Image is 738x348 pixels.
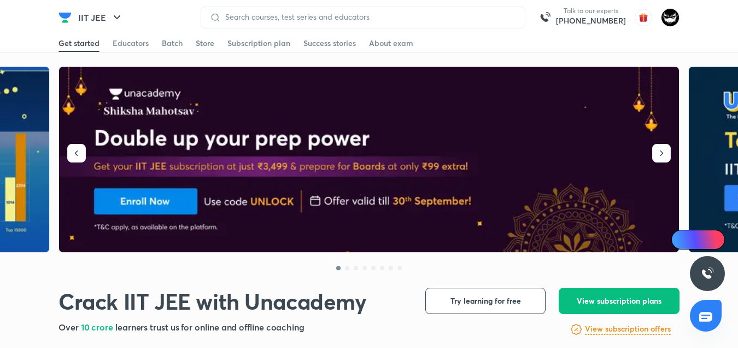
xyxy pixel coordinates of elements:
[227,38,290,49] div: Subscription plan
[58,288,367,315] h1: Crack IIT JEE with Unacademy
[559,288,680,314] button: View subscription plans
[585,323,671,336] a: View subscription offers
[58,38,99,49] div: Get started
[115,321,304,333] span: learners trust us for online and offline coaching
[556,7,626,15] p: Talk to our experts
[671,230,725,250] a: Ai Doubts
[369,38,413,49] div: About exam
[227,34,290,52] a: Subscription plan
[113,38,149,49] div: Educators
[81,321,115,333] span: 10 crore
[635,9,652,26] img: avatar
[577,295,661,306] span: View subscription plans
[585,323,671,335] h6: View subscription offers
[661,8,680,27] img: ARSH Khan
[701,267,714,280] img: ttu
[556,15,626,26] a: [PHONE_NUMBER]
[162,38,183,49] div: Batch
[369,34,413,52] a: About exam
[425,288,546,314] button: Try learning for free
[303,38,356,49] div: Success stories
[534,7,556,28] img: call-us
[196,38,214,49] div: Store
[113,34,149,52] a: Educators
[162,34,183,52] a: Batch
[303,34,356,52] a: Success stories
[72,7,130,28] button: IIT JEE
[678,235,687,244] img: Icon
[58,34,99,52] a: Get started
[450,295,521,306] span: Try learning for free
[58,11,72,24] img: Company Logo
[221,13,516,21] input: Search courses, test series and educators
[58,321,81,333] span: Over
[196,34,214,52] a: Store
[689,235,718,244] span: Ai Doubts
